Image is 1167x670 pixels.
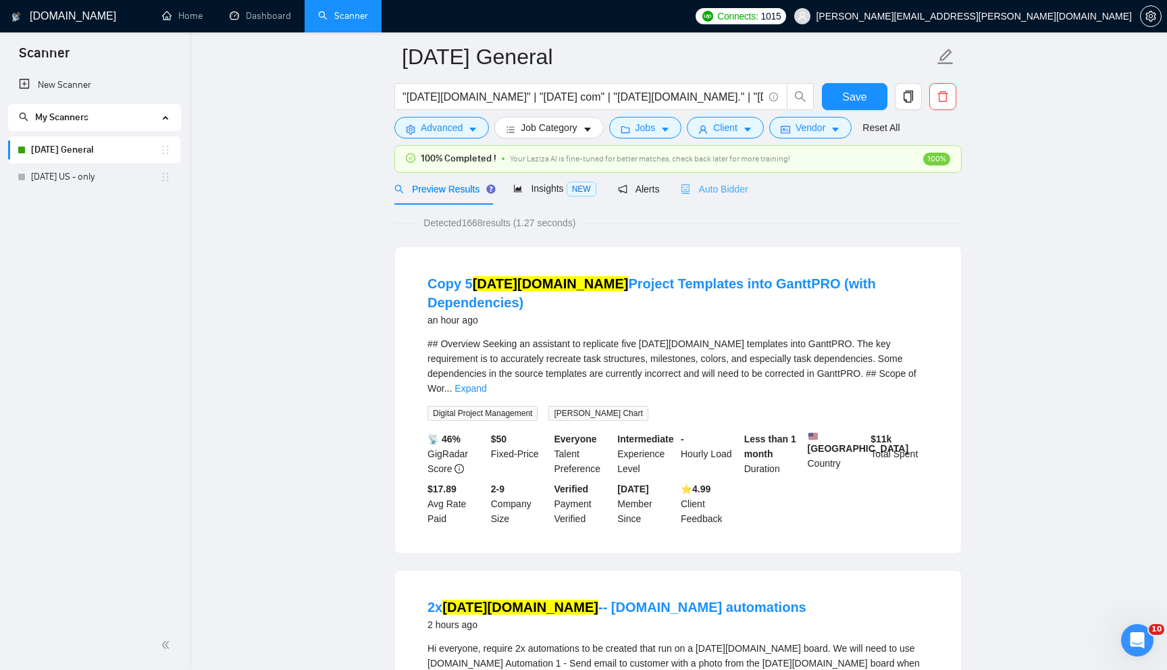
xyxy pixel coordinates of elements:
input: Scanner name... [402,40,934,74]
span: user [798,11,807,21]
mark: [DATE][DOMAIN_NAME] [442,600,598,615]
button: settingAdvancedcaret-down [394,117,489,138]
li: Monday General [8,136,180,163]
b: $ 50 [491,434,507,444]
span: Save [842,88,866,105]
span: setting [1141,11,1161,22]
a: dashboardDashboard [230,10,291,22]
span: 100% [923,153,950,165]
span: edit [937,48,954,66]
div: Duration [742,432,805,476]
div: Avg Rate Paid [425,482,488,526]
div: an hour ago [427,312,929,328]
button: folderJobscaret-down [609,117,682,138]
span: notification [618,184,627,194]
b: $17.89 [427,484,457,494]
div: Company Size [488,482,552,526]
button: idcardVendorcaret-down [769,117,852,138]
b: [GEOGRAPHIC_DATA] [808,432,909,454]
span: 10 [1149,624,1164,635]
div: Tooltip anchor [485,183,497,195]
a: Copy 5[DATE][DOMAIN_NAME]Project Templates into GanttPRO (with Dependencies) [427,276,876,310]
span: Vendor [796,120,825,135]
div: GigRadar Score [425,432,488,476]
span: ... [444,383,452,394]
span: NEW [567,182,596,197]
div: Experience Level [615,432,678,476]
a: Expand [455,383,486,394]
span: Scanner [8,43,80,72]
span: caret-down [743,124,752,134]
b: Verified [554,484,589,494]
span: delete [930,91,956,103]
b: 2-9 [491,484,504,494]
span: Preview Results [394,184,492,195]
span: 100% Completed ! [421,151,496,166]
span: idcard [781,124,790,134]
span: double-left [161,638,174,652]
div: 2 hours ago [427,617,806,633]
span: Auto Bidder [681,184,748,195]
div: Hourly Load [678,432,742,476]
div: Client Feedback [678,482,742,526]
div: Talent Preference [552,432,615,476]
span: check-circle [406,153,415,163]
b: ⭐️ 4.99 [681,484,710,494]
span: holder [160,145,171,155]
span: Alerts [618,184,660,195]
span: 1015 [760,9,781,24]
span: caret-down [583,124,592,134]
span: My Scanners [19,111,88,123]
span: Digital Project Management [427,406,538,421]
span: Jobs [636,120,656,135]
div: Member Since [615,482,678,526]
a: searchScanner [318,10,368,22]
span: Job Category [521,120,577,135]
a: 2x[DATE][DOMAIN_NAME]-- [DOMAIN_NAME] automations [427,600,806,615]
li: Monday US - only [8,163,180,190]
a: [DATE] US - only [31,163,160,190]
span: Advanced [421,120,463,135]
span: caret-down [468,124,477,134]
span: search [19,112,28,122]
span: holder [160,172,171,182]
button: barsJob Categorycaret-down [494,117,603,138]
button: setting [1140,5,1162,27]
span: robot [681,184,690,194]
span: Insights [513,183,596,194]
button: Save [822,83,887,110]
b: Intermediate [617,434,673,444]
span: [PERSON_NAME] Chart [548,406,648,421]
a: [DATE] General [31,136,160,163]
b: [DATE] [617,484,648,494]
b: - [681,434,684,444]
button: copy [895,83,922,110]
a: Reset All [862,120,900,135]
span: copy [896,91,921,103]
span: bars [506,124,515,134]
img: logo [11,6,21,28]
b: $ 11k [871,434,891,444]
button: search [787,83,814,110]
a: homeHome [162,10,203,22]
b: Everyone [554,434,597,444]
iframe: Intercom live chat [1121,624,1153,656]
div: Total Spent [868,432,931,476]
span: user [698,124,708,134]
div: ## Overview Seeking an assistant to replicate five Monday.com templates into GanttPRO. The key re... [427,336,929,396]
span: caret-down [660,124,670,134]
mark: [DATE][DOMAIN_NAME] [473,276,629,291]
a: setting [1140,11,1162,22]
span: area-chart [513,184,523,193]
div: Fixed-Price [488,432,552,476]
span: info-circle [769,93,778,101]
span: setting [406,124,415,134]
a: New Scanner [19,72,170,99]
span: caret-down [831,124,840,134]
input: Search Freelance Jobs... [403,88,763,105]
span: My Scanners [35,111,88,123]
img: 🇺🇸 [808,432,818,441]
span: Client [713,120,737,135]
span: Detected 1668 results (1.27 seconds) [414,215,585,230]
span: info-circle [455,464,464,473]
